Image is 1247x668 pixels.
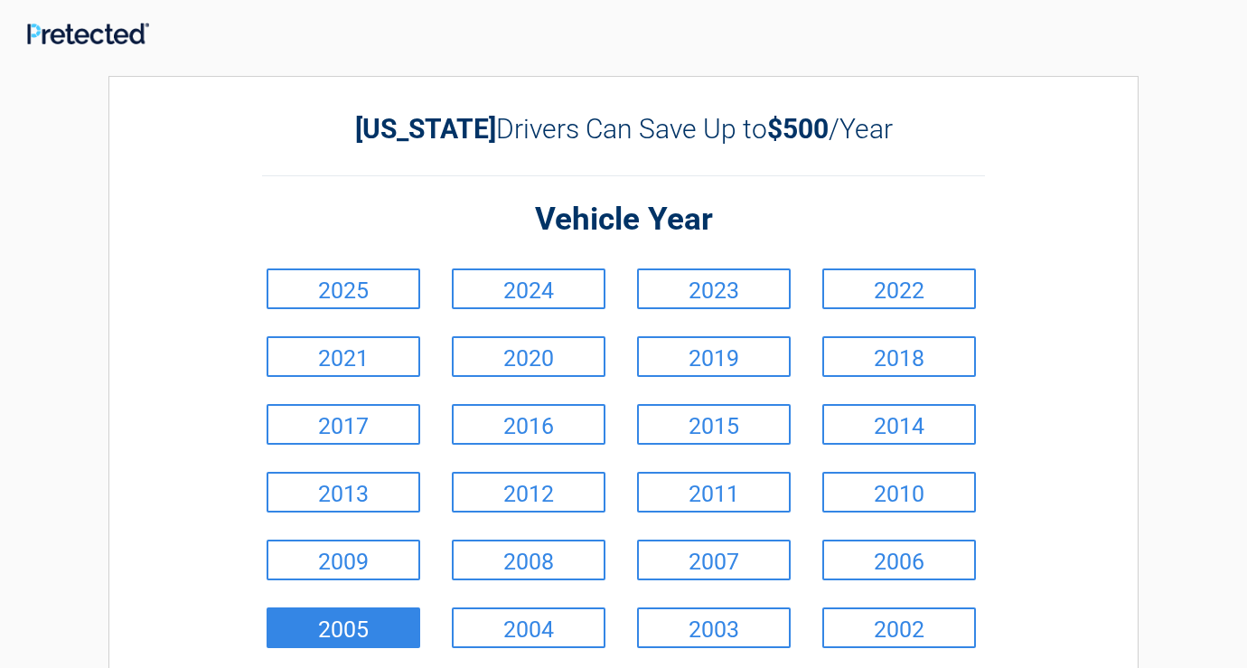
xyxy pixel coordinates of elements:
a: 2007 [637,540,791,580]
b: $500 [767,113,829,145]
a: 2021 [267,336,420,377]
a: 2022 [822,268,976,309]
img: Main Logo [27,23,149,44]
a: 2006 [822,540,976,580]
a: 2011 [637,472,791,513]
h2: Vehicle Year [262,199,985,241]
a: 2003 [637,607,791,648]
a: 2014 [822,404,976,445]
a: 2004 [452,607,605,648]
a: 2012 [452,472,605,513]
a: 2005 [267,607,420,648]
a: 2024 [452,268,605,309]
a: 2010 [822,472,976,513]
a: 2013 [267,472,420,513]
a: 2025 [267,268,420,309]
a: 2023 [637,268,791,309]
a: 2020 [452,336,605,377]
h2: Drivers Can Save Up to /Year [262,113,985,145]
a: 2018 [822,336,976,377]
b: [US_STATE] [355,113,496,145]
a: 2019 [637,336,791,377]
a: 2017 [267,404,420,445]
a: 2008 [452,540,605,580]
a: 2002 [822,607,976,648]
a: 2015 [637,404,791,445]
a: 2009 [267,540,420,580]
a: 2016 [452,404,605,445]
